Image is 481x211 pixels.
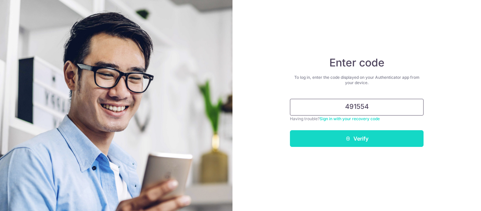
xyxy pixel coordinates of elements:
[290,56,424,69] h4: Enter code
[290,99,424,116] input: Enter 6 digit code
[290,75,424,85] div: To log in, enter the code displayed on your Authenticator app from your device.
[290,116,424,122] div: Having trouble?
[290,130,424,147] button: Verify
[320,116,380,121] a: Sign in with your recovery code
